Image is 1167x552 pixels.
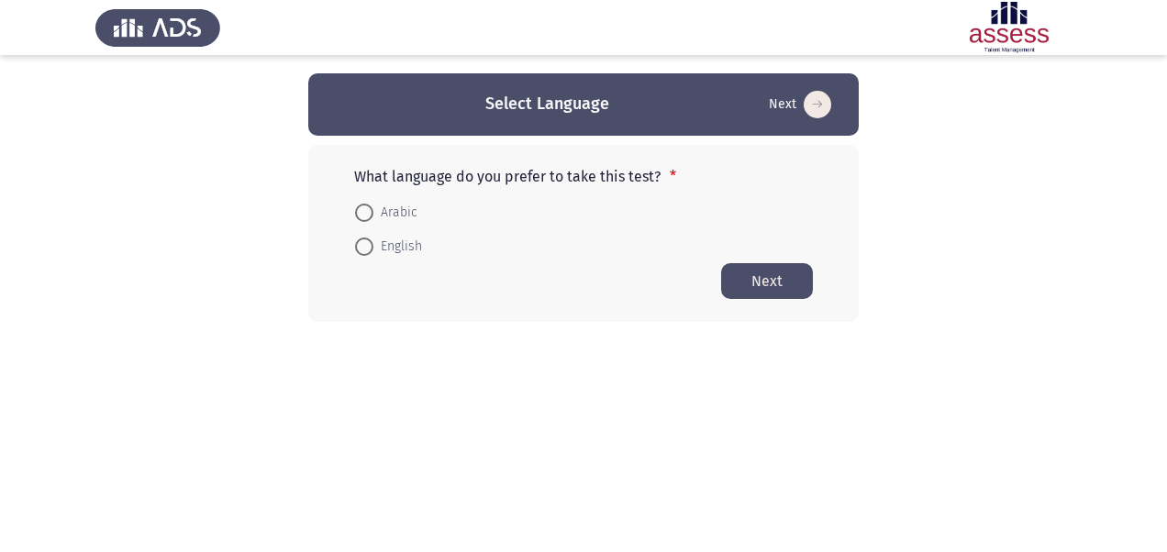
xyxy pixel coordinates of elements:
span: English [373,236,422,258]
span: Arabic [373,202,417,224]
button: Start assessment [763,90,837,119]
p: What language do you prefer to take this test? [354,168,813,185]
img: Assess Talent Management logo [95,2,220,53]
img: Assessment logo of Potentiality Assessment [947,2,1072,53]
h3: Select Language [485,93,609,116]
button: Start assessment [721,263,813,299]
